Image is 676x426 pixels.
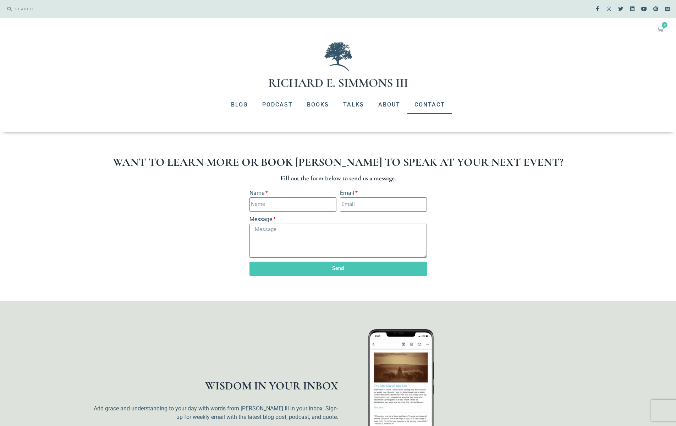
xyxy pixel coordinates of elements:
[340,197,427,212] input: Email
[12,4,335,14] input: SEARCH
[249,189,268,197] label: Name
[662,22,667,28] span: 0
[249,197,336,212] input: Name
[224,95,255,114] a: Blog
[332,266,344,271] span: Send
[93,404,338,421] p: Add grace and understanding to your day with words from [PERSON_NAME] III in your inbox. Sign-up ...
[93,380,338,392] h1: WISDOM IN YOUR INBOX
[340,189,358,197] label: Email
[97,175,579,182] h3: Fill out the form below to send us a message.
[648,21,672,37] a: 0
[336,95,371,114] a: Talks
[249,262,427,276] button: Send
[255,95,300,114] a: Podcast
[300,95,336,114] a: Books
[371,95,407,114] a: About
[407,95,452,114] a: Contact
[249,215,276,224] label: Message
[97,157,579,168] h1: Want to learn more or book [PERSON_NAME] to speak at your next event?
